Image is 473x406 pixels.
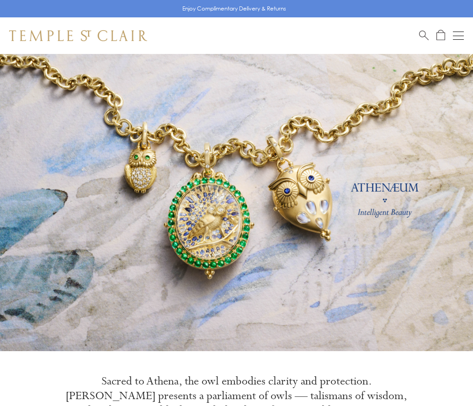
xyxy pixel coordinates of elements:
img: Temple St. Clair [9,30,147,41]
button: Open navigation [453,30,464,41]
p: Enjoy Complimentary Delivery & Returns [182,4,286,13]
a: Search [419,30,429,41]
a: Open Shopping Bag [436,30,445,41]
